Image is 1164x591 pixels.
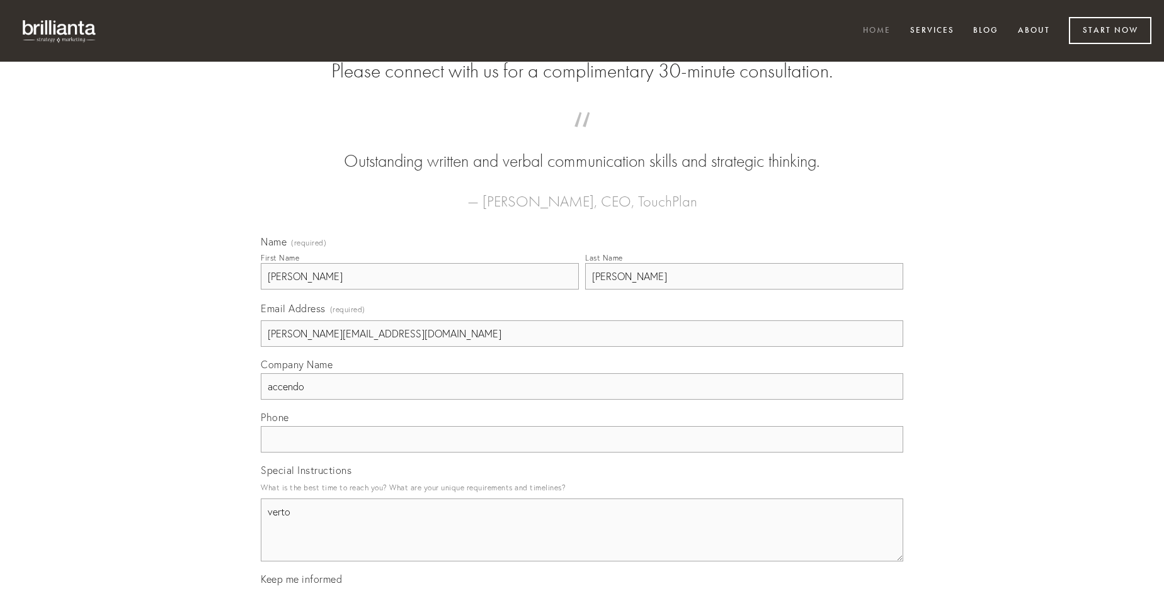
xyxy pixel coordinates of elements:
[261,302,326,315] span: Email Address
[261,411,289,424] span: Phone
[261,464,351,476] span: Special Instructions
[281,125,883,174] blockquote: Outstanding written and verbal communication skills and strategic thinking.
[291,239,326,247] span: (required)
[261,479,903,496] p: What is the best time to reach you? What are your unique requirements and timelines?
[1010,21,1058,42] a: About
[261,358,333,371] span: Company Name
[330,301,365,318] span: (required)
[261,235,287,248] span: Name
[855,21,899,42] a: Home
[902,21,962,42] a: Services
[261,253,299,262] div: First Name
[281,174,883,214] figcaption: — [PERSON_NAME], CEO, TouchPlan
[261,573,342,585] span: Keep me informed
[13,13,107,49] img: brillianta - research, strategy, marketing
[281,125,883,149] span: “
[965,21,1007,42] a: Blog
[1069,17,1151,44] a: Start Now
[585,253,623,262] div: Last Name
[261,498,903,561] textarea: verto
[261,59,903,83] h2: Please connect with us for a complimentary 30-minute consultation.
